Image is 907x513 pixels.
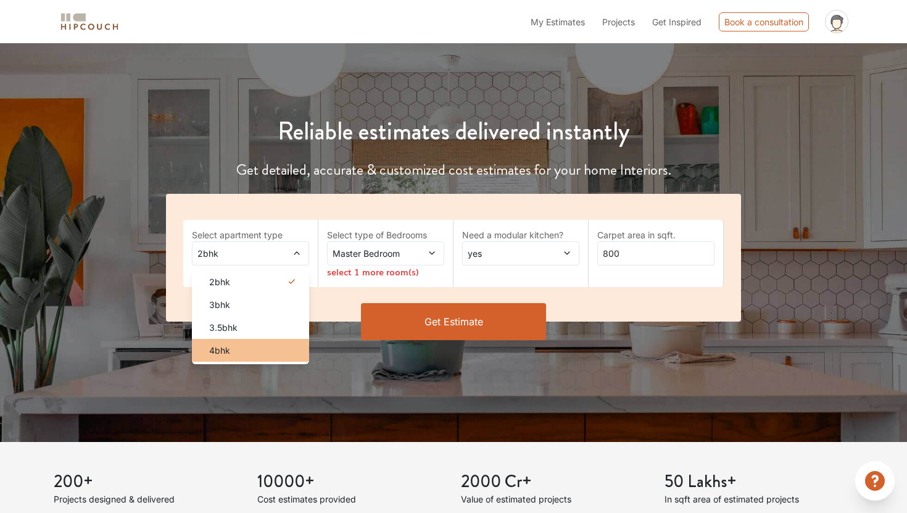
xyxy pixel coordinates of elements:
label: Select type of Bedrooms [327,228,444,241]
span: 2bhk [209,275,230,288]
span: Projects [602,17,635,27]
span: Get Inspired [652,17,702,27]
div: select 1 more room(s) [327,265,444,278]
span: 3bhk [209,298,230,311]
span: yes [465,247,545,260]
div: Book a consultation [719,12,809,31]
p: In sqft area of estimated projects [665,493,853,506]
span: logo-horizontal.svg [59,8,120,36]
button: Get Estimate [361,303,546,340]
span: 3.5bhk [209,321,238,334]
input: Enter area sqft [597,241,714,265]
span: My Estimates [531,17,585,27]
label: Select apartment type [192,228,309,241]
h3: 50 Lakhs+ [665,472,853,493]
h4: Get detailed, accurate & customized cost estimates for your home Interiors. [159,161,748,179]
span: 2bhk [195,247,275,260]
label: Need a modular kitchen? [462,228,579,241]
h1: Reliable estimates delivered instantly [159,117,748,146]
p: Value of estimated projects [461,493,650,506]
h3: 2000 Cr+ [461,472,650,493]
label: Carpet area in sqft. [597,228,714,241]
h3: 10000+ [257,472,446,493]
p: Cost estimates provided [257,493,446,506]
img: logo-horizontal.svg [59,11,120,33]
span: 4bhk [209,344,230,357]
h3: 200+ [54,472,242,493]
p: Projects designed & delivered [54,493,242,506]
span: Master Bedroom [330,247,410,260]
